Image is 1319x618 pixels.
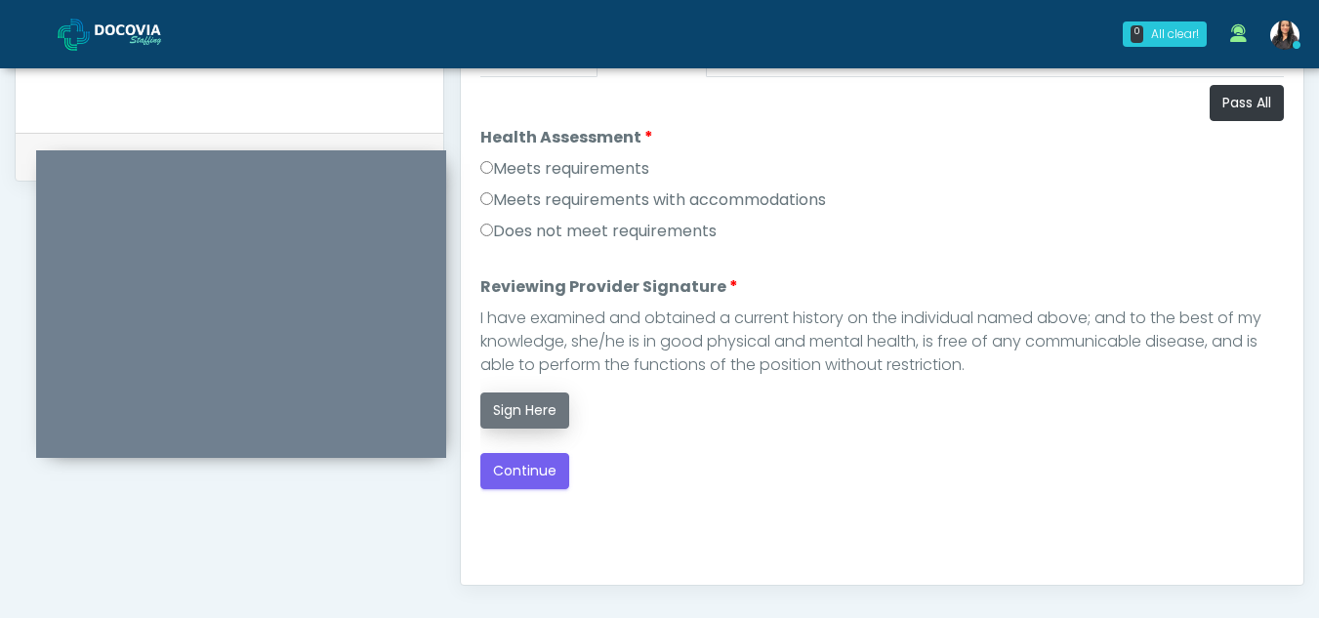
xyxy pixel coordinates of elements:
a: 0 All clear! [1111,14,1218,55]
button: Pass All [1210,85,1284,121]
div: 0 [1131,25,1143,43]
label: Health Assessment [480,126,653,149]
div: I have examined and obtained a current history on the individual named above; and to the best of ... [480,307,1284,377]
img: Viral Patel [1270,21,1299,50]
input: Does not meet requirements [480,224,493,236]
label: Meets requirements with accommodations [480,188,826,212]
iframe: To enrich screen reader interactions, please activate Accessibility in Grammarly extension settings [36,174,446,458]
label: Reviewing Provider Signature [480,275,738,299]
a: Docovia [58,2,192,65]
button: Sign Here [480,392,569,429]
input: Meets requirements with accommodations [480,192,493,205]
button: Continue [480,453,569,489]
label: Does not meet requirements [480,220,717,243]
img: Docovia [58,19,90,51]
label: Meets requirements [480,157,649,181]
button: Open LiveChat chat widget [16,8,74,66]
div: All clear! [1151,25,1199,43]
input: Meets requirements [480,161,493,174]
img: Docovia [95,24,192,44]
